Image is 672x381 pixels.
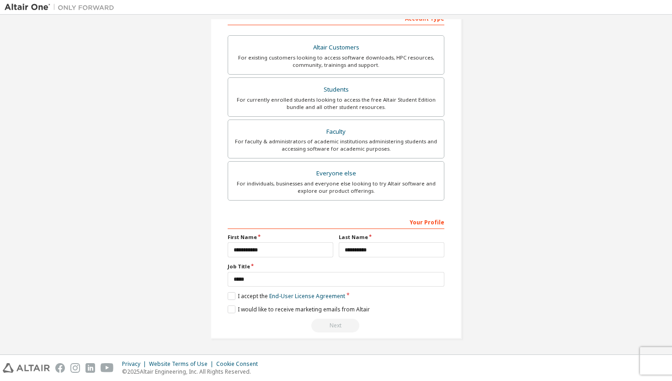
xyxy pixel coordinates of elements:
img: facebook.svg [55,363,65,373]
div: For existing customers looking to access software downloads, HPC resources, community, trainings ... [234,54,438,69]
div: Faculty [234,125,438,138]
div: For individuals, businesses and everyone else looking to try Altair software and explore our prod... [234,180,438,195]
div: Read and acccept EULA to continue [228,319,444,332]
img: instagram.svg [70,363,80,373]
label: I would like to receive marketing emails from Altair [228,305,370,313]
div: Website Terms of Use [149,360,216,368]
label: Job Title [228,263,444,270]
img: Altair One [5,3,119,12]
div: Your Profile [228,214,444,229]
div: Privacy [122,360,149,368]
div: Altair Customers [234,41,438,54]
label: Last Name [339,234,444,241]
label: First Name [228,234,333,241]
label: I accept the [228,292,345,300]
img: altair_logo.svg [3,363,50,373]
div: For currently enrolled students looking to access the free Altair Student Edition bundle and all ... [234,96,438,111]
a: End-User License Agreement [269,292,345,300]
div: Students [234,83,438,96]
p: © 2025 Altair Engineering, Inc. All Rights Reserved. [122,368,263,376]
img: linkedin.svg [85,363,95,373]
div: Cookie Consent [216,360,263,368]
img: youtube.svg [101,363,114,373]
div: Everyone else [234,167,438,180]
div: For faculty & administrators of academic institutions administering students and accessing softwa... [234,138,438,152]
